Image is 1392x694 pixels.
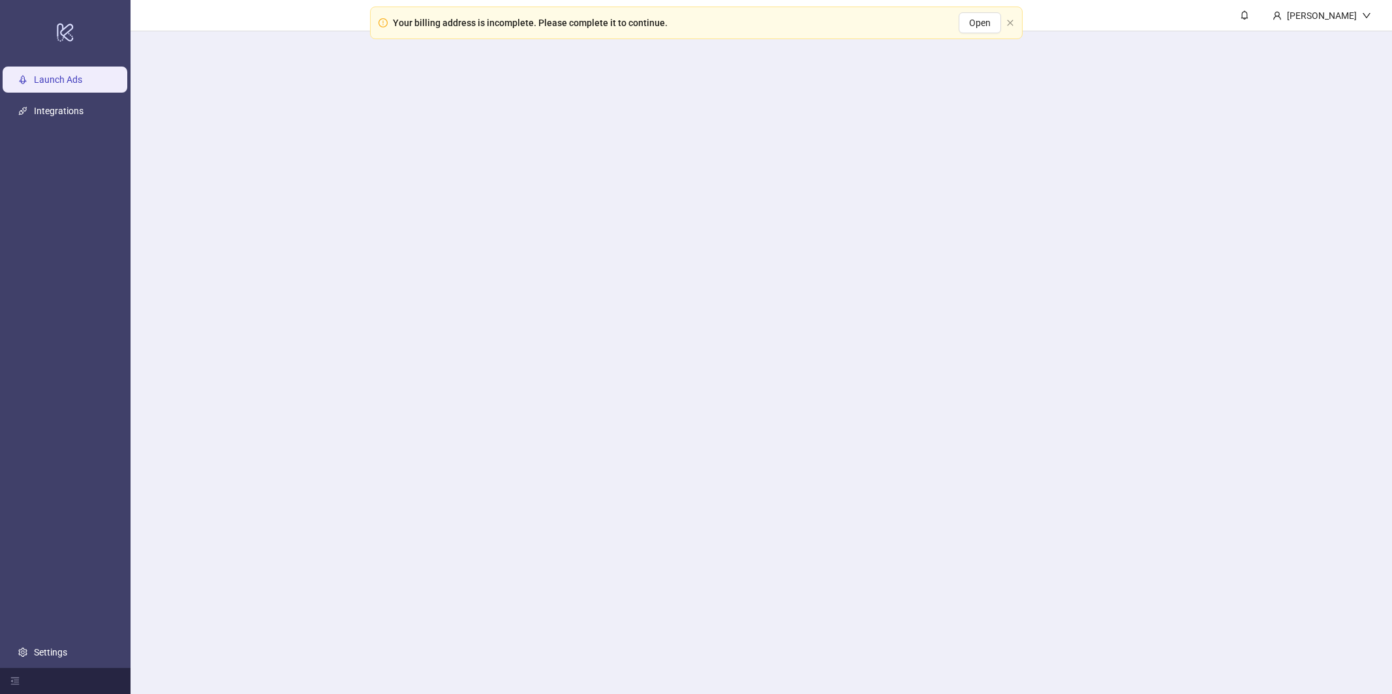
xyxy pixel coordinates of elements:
span: user [1273,11,1282,20]
span: bell [1240,10,1249,20]
span: Open [969,18,991,28]
div: Your billing address is incomplete. Please complete it to continue. [393,16,668,30]
a: Launch Ads [34,74,82,85]
a: Settings [34,647,67,657]
div: [PERSON_NAME] [1282,8,1362,23]
a: Integrations [34,106,84,116]
button: close [1006,19,1014,27]
button: Open [959,12,1001,33]
span: exclamation-circle [379,18,388,27]
span: down [1362,11,1371,20]
span: menu-fold [10,676,20,686]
